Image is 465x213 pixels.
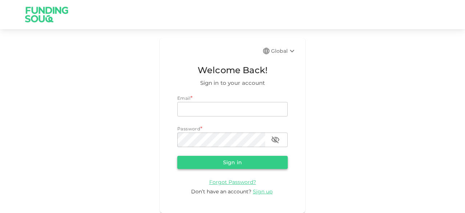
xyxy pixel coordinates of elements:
[177,63,288,77] span: Welcome Back!
[177,95,190,101] span: Email
[191,188,251,195] span: Don’t have an account?
[209,178,256,185] a: Forgot Password?
[177,102,288,117] input: email
[177,126,200,131] span: Password
[209,179,256,185] span: Forgot Password?
[253,188,272,195] span: Sign up
[271,47,296,55] div: Global
[177,79,288,87] span: Sign in to your account
[177,133,265,147] input: password
[177,156,288,169] button: Sign in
